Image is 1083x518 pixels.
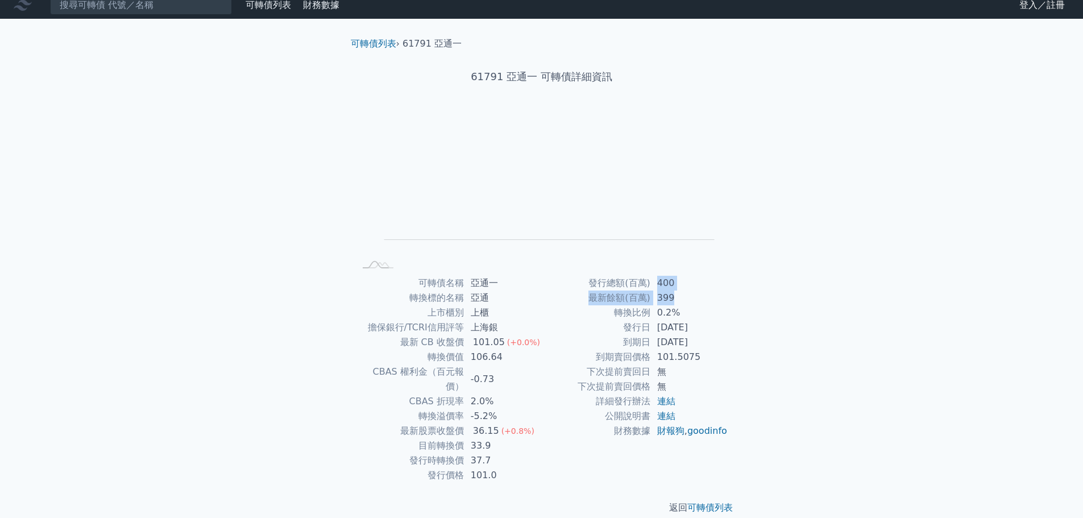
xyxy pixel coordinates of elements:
td: 無 [650,379,728,394]
td: , [650,424,728,438]
td: 33.9 [464,438,542,453]
div: 101.05 [471,335,507,350]
div: 36.15 [471,424,501,438]
td: 下次提前賣回日 [542,364,650,379]
td: 下次提前賣回價格 [542,379,650,394]
td: 財務數據 [542,424,650,438]
td: 106.64 [464,350,542,364]
li: 61791 亞通一 [403,37,462,51]
a: 財報狗 [657,425,684,436]
td: 到期日 [542,335,650,350]
td: 亞通一 [464,276,542,291]
td: 2.0% [464,394,542,409]
iframe: Chat Widget [1026,463,1083,518]
td: CBAS 折現率 [355,394,464,409]
td: 上海銀 [464,320,542,335]
a: 連結 [657,411,675,421]
td: 37.7 [464,453,542,468]
div: 聊天小工具 [1026,463,1083,518]
td: 目前轉換價 [355,438,464,453]
span: (+0.0%) [507,338,540,347]
p: 返回 [342,501,742,515]
td: 101.5075 [650,350,728,364]
td: 擔保銀行/TCRI信用評等 [355,320,464,335]
td: 上市櫃別 [355,305,464,320]
td: -0.73 [464,364,542,394]
td: CBAS 權利金（百元報價） [355,364,464,394]
td: [DATE] [650,320,728,335]
td: 詳細發行辦法 [542,394,650,409]
td: 可轉債名稱 [355,276,464,291]
td: 上櫃 [464,305,542,320]
td: 公開說明書 [542,409,650,424]
td: 400 [650,276,728,291]
h1: 61791 亞通一 可轉債詳細資訊 [342,69,742,85]
span: (+0.8%) [501,426,534,436]
td: 無 [650,364,728,379]
td: 399 [650,291,728,305]
a: goodinfo [687,425,727,436]
td: 最新餘額(百萬) [542,291,650,305]
td: 發行時轉換價 [355,453,464,468]
td: 0.2% [650,305,728,320]
li: › [351,37,400,51]
td: 轉換比例 [542,305,650,320]
td: 發行總額(百萬) [542,276,650,291]
a: 可轉債列表 [351,38,396,49]
td: 101.0 [464,468,542,483]
g: Chart [374,121,715,256]
td: [DATE] [650,335,728,350]
a: 連結 [657,396,675,407]
td: 轉換溢價率 [355,409,464,424]
td: 到期賣回價格 [542,350,650,364]
td: -5.2% [464,409,542,424]
td: 轉換標的名稱 [355,291,464,305]
td: 發行價格 [355,468,464,483]
td: 發行日 [542,320,650,335]
td: 最新 CB 收盤價 [355,335,464,350]
td: 最新股票收盤價 [355,424,464,438]
td: 亞通 [464,291,542,305]
a: 可轉債列表 [687,502,733,513]
td: 轉換價值 [355,350,464,364]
